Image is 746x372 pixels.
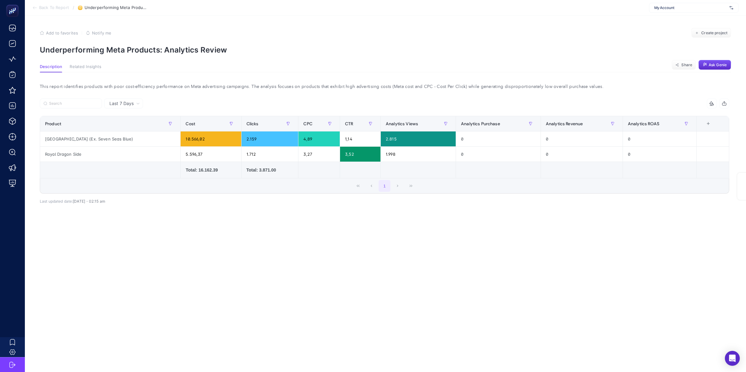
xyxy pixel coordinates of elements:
[298,131,340,146] div: 4,89
[456,131,541,146] div: 0
[73,199,105,204] span: [DATE]・02:15 am
[381,131,456,146] div: 2.815
[242,131,298,146] div: 2.159
[40,64,62,69] span: Description
[40,30,78,35] button: Add to favorites
[379,180,390,192] button: 1
[698,60,731,70] button: Ask Genie
[725,351,740,366] div: Open Intercom Messenger
[186,121,195,126] span: Cost
[546,121,583,126] span: Analytics Revenue
[303,121,312,126] span: CPC
[623,147,697,162] div: 0
[386,121,418,126] span: Analytics Views
[186,167,236,173] div: Total: 16.162.39
[246,167,293,173] div: Total: 3.871.00
[345,121,353,126] span: CTR
[461,121,500,126] span: Analytics Purchase
[702,121,714,126] div: +
[46,30,78,35] span: Add to favorites
[40,131,180,146] div: [GEOGRAPHIC_DATA] (Ex. Seven Seas Blue)
[246,121,259,126] span: Clicks
[381,147,456,162] div: 1.998
[70,64,101,69] span: Related Insights
[35,82,734,91] div: This report identifies products with poor cost-efficiency performance on Meta advertising campaig...
[92,30,111,35] span: Notify me
[40,147,180,162] div: Royal Dragon Side
[456,147,541,162] div: 0
[681,62,692,67] span: Share
[45,121,61,126] span: Product
[709,62,727,67] span: Ask Genie
[672,60,696,70] button: Share
[85,5,147,10] span: Underperforming Meta Products: Analytics Review
[39,5,69,10] span: Back To Report
[340,147,380,162] div: 3,52
[541,147,623,162] div: 0
[49,101,98,106] input: Search
[181,131,241,146] div: 10.566,02
[40,64,62,72] button: Description
[40,108,729,204] div: Last 7 Days
[702,121,707,135] div: 9 items selected
[691,28,731,38] button: Create project
[654,5,727,10] span: My Account
[86,30,111,35] button: Notify me
[340,131,380,146] div: 1,14
[623,131,697,146] div: 0
[181,147,241,162] div: 5.596,37
[242,147,298,162] div: 1.712
[701,30,727,35] span: Create project
[541,131,623,146] div: 0
[70,64,101,72] button: Related Insights
[628,121,659,126] span: Analytics ROAS
[73,5,74,10] span: /
[298,147,340,162] div: 3,27
[109,100,134,107] span: Last 7 Days
[730,5,733,11] img: svg%3e
[40,199,73,204] span: Last updated date:
[40,45,731,54] p: Underperforming Meta Products: Analytics Review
